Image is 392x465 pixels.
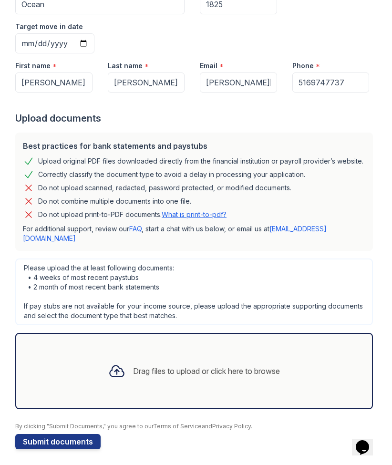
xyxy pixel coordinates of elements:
[23,140,365,152] div: Best practices for bank statements and paystubs
[38,196,191,207] div: Do not combine multiple documents into one file.
[15,258,373,325] div: Please upload the at least following documents: • 4 weeks of most recent paystubs • 2 month of mo...
[212,423,252,430] a: Privacy Policy.
[108,61,143,71] label: Last name
[15,61,51,71] label: First name
[23,225,327,242] a: [EMAIL_ADDRESS][DOMAIN_NAME]
[38,182,291,194] div: Do not upload scanned, redacted, password protected, or modified documents.
[292,61,314,71] label: Phone
[23,224,365,243] p: For additional support, review our , start a chat with us below, or email us at
[153,423,202,430] a: Terms of Service
[129,225,142,233] a: FAQ
[133,365,280,377] div: Drag files to upload or click here to browse
[38,155,363,167] div: Upload original PDF files downloaded directly from the financial institution or payroll provider’...
[38,210,227,219] p: Do not upload print-to-PDF documents.
[15,22,83,31] label: Target move in date
[15,423,377,430] div: By clicking "Submit Documents," you agree to our and
[200,61,217,71] label: Email
[38,169,305,180] div: Correctly classify the document type to avoid a delay in processing your application.
[162,210,227,218] a: What is print-to-pdf?
[15,434,101,449] button: Submit documents
[352,427,382,455] iframe: chat widget
[15,112,377,125] div: Upload documents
